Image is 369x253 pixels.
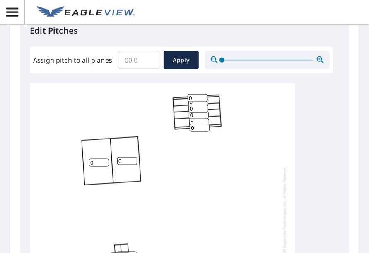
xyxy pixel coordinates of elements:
img: EV Logo [37,6,135,19]
input: 00.0 [119,49,159,72]
label: Assign pitch to all planes [33,55,112,65]
a: EV Logo [32,1,140,24]
button: Apply [164,51,199,69]
p: Edit Pitches [30,24,339,37]
span: Apply [170,55,192,66]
